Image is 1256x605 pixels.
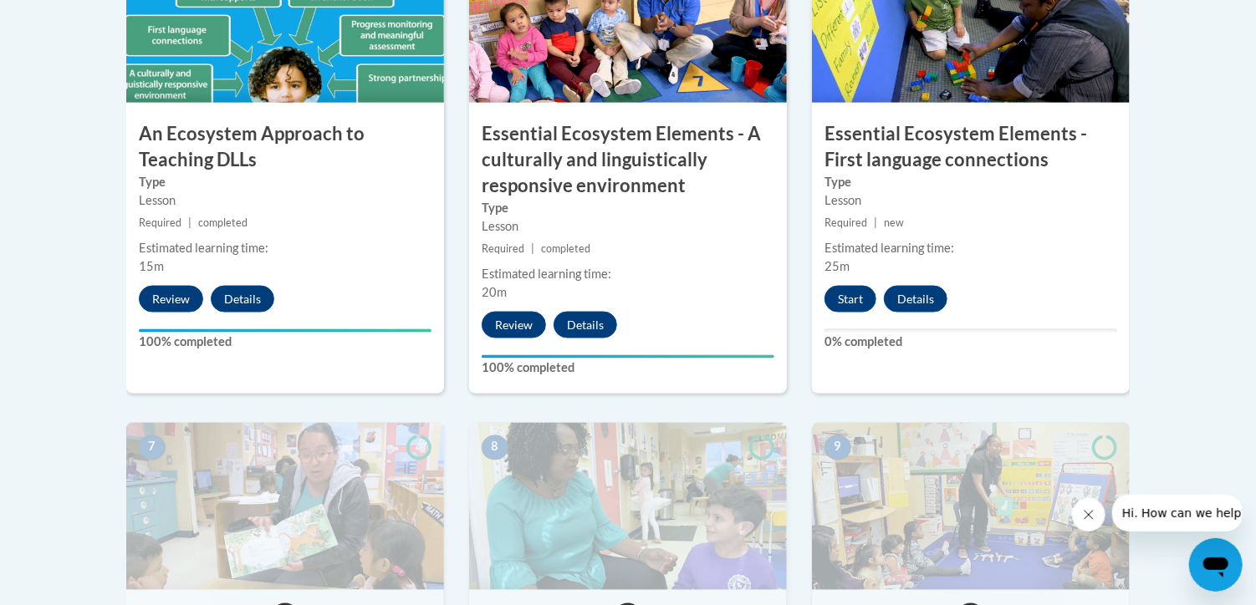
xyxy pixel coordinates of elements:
label: 0% completed [825,333,1117,351]
span: 25m [825,259,850,273]
div: Estimated learning time: [139,239,431,257]
span: completed [198,216,248,229]
span: 20m [482,285,507,299]
div: Lesson [139,191,431,210]
div: Lesson [825,191,1117,210]
span: completed [541,242,590,255]
button: Details [884,286,947,313]
button: Details [554,312,617,338]
span: Required [482,242,524,255]
label: Type [482,199,774,217]
label: Type [139,173,431,191]
span: | [188,216,191,229]
span: 15m [139,259,164,273]
div: Estimated learning time: [482,265,774,283]
div: Estimated learning time: [825,239,1117,257]
iframe: Close message [1072,498,1105,531]
iframe: Button to launch messaging window [1189,538,1243,592]
span: | [874,216,877,229]
img: Course Image [126,423,444,590]
span: | [531,242,534,255]
span: 8 [482,435,508,460]
button: Review [139,286,203,313]
div: Lesson [482,217,774,236]
span: Required [139,216,181,229]
label: 100% completed [482,358,774,377]
div: Your progress [139,329,431,333]
span: 7 [139,435,166,460]
h3: An Ecosystem Approach to Teaching DLLs [126,121,444,173]
label: 100% completed [139,333,431,351]
img: Course Image [469,423,787,590]
iframe: Message from company [1112,495,1243,531]
span: new [884,216,904,229]
h3: Essential Ecosystem Elements - A culturally and linguistically responsive environment [469,121,787,198]
span: Required [825,216,867,229]
button: Details [211,286,274,313]
h3: Essential Ecosystem Elements - First language connections [812,121,1130,173]
span: 9 [825,435,851,460]
div: Your progress [482,355,774,358]
span: Hi. How can we help? [10,12,135,25]
img: Course Image [812,423,1130,590]
button: Review [482,312,546,338]
label: Type [825,173,1117,191]
button: Start [825,286,876,313]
